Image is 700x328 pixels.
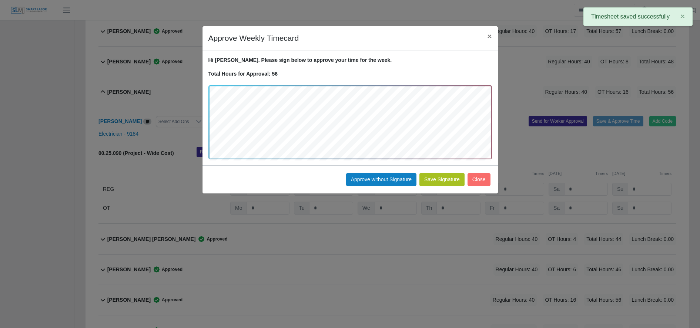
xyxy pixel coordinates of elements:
strong: Hi [PERSON_NAME]. Please sign below to approve your time for the week. [208,57,392,63]
span: × [487,32,492,40]
span: × [680,12,685,20]
h4: Approve Weekly Timecard [208,32,299,44]
button: Close [481,26,498,46]
div: Timesheet saved successfully [583,7,693,26]
strong: Total Hours for Approval: 56 [208,71,278,77]
button: Approve without Signature [346,173,416,186]
button: Save Signature [419,173,465,186]
button: Close [468,173,490,186]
